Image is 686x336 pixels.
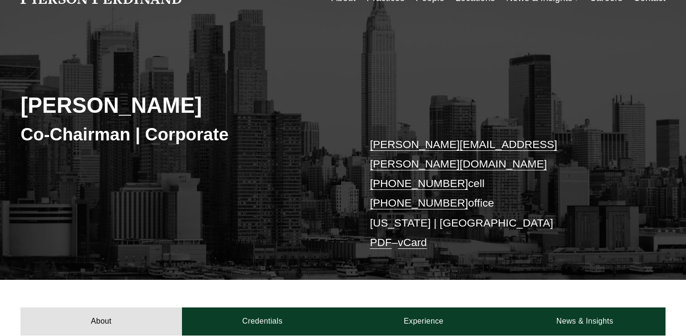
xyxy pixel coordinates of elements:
[370,138,557,170] a: [PERSON_NAME][EMAIL_ADDRESS][PERSON_NAME][DOMAIN_NAME]
[182,307,343,335] a: Credentials
[398,236,427,248] a: vCard
[370,236,392,248] a: PDF
[20,307,182,335] a: About
[504,307,665,335] a: News & Insights
[20,93,343,119] h2: [PERSON_NAME]
[370,177,468,189] a: [PHONE_NUMBER]
[20,124,343,145] h3: Co-Chairman | Corporate
[343,307,504,335] a: Experience
[370,135,638,252] p: cell office [US_STATE] | [GEOGRAPHIC_DATA] –
[370,197,468,209] a: [PHONE_NUMBER]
